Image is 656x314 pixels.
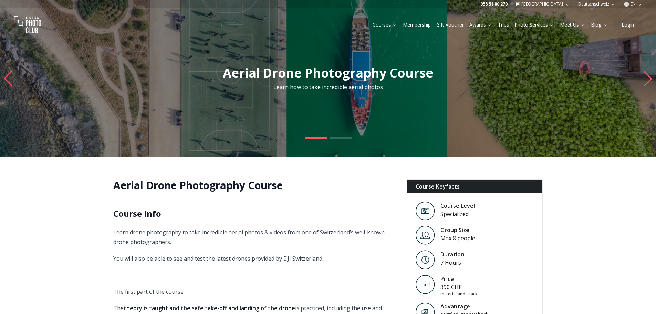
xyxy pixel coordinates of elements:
a: Awards [469,21,492,28]
div: Group Size [440,226,475,234]
button: Trips [495,20,512,30]
img: Swiss photo club [14,11,41,39]
div: Advantage [440,302,499,311]
a: Photo Services [514,21,554,28]
strong: theory is taught and the safe take-off and landing of the drone [124,304,295,312]
p: You will also be able to see and test the latest drones provided by DJI Switzerland. [113,254,396,263]
a: Trips [498,21,509,28]
div: Course Keyfacts [407,180,543,193]
div: Specialized [440,210,475,218]
a: Blog [591,21,608,28]
button: Blog [588,20,611,30]
button: Photo Services [512,20,557,30]
div: 390 CHF [440,283,479,291]
div: Course Level [440,202,475,210]
div: material and snacks [440,291,479,297]
a: 058 51 00 270 [480,1,508,7]
img: Level [416,226,435,245]
u: The first part of the course: [113,288,185,295]
a: Meet Us [560,21,585,28]
img: Level [416,202,435,221]
img: Price [416,275,435,294]
button: Awards [467,20,495,30]
button: Gift Voucher [434,20,467,30]
div: Price [440,275,479,283]
a: Courses [373,21,397,28]
h1: Aerial Drone Photography Course [113,179,396,192]
p: Learn drone photography to take incredible aerial photos & videos from one of Switzerland’s well-... [113,227,396,247]
div: 7 Hours [440,259,464,267]
a: Membership [403,21,431,28]
div: Duration [440,250,464,259]
button: Login [613,20,642,30]
a: Gift Voucher [436,21,464,28]
h2: Course Info [113,208,396,219]
div: Max 8 people [440,234,475,242]
img: Level [416,250,435,269]
button: Membership [400,20,434,30]
button: Meet Us [557,20,588,30]
button: Courses [370,20,400,30]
